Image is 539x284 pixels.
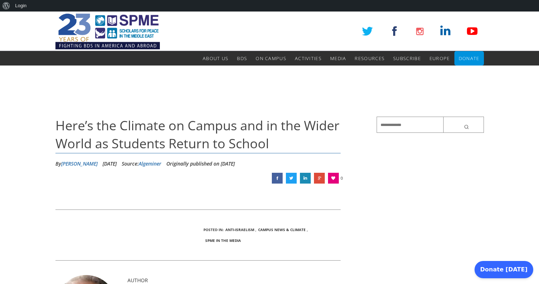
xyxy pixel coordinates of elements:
[330,55,346,62] span: Media
[55,158,98,169] li: By
[127,277,148,284] span: AUTHOR
[341,173,343,184] span: 0
[55,12,160,51] img: SPME
[139,160,161,167] a: Algeminer
[300,173,311,184] a: Here’s the Climate on Campus and in the Wider World as Students Return to School
[330,51,346,66] a: Media
[393,51,421,66] a: Subscribe
[314,173,325,184] a: Here’s the Climate on Campus and in the Wider World as Students Return to School
[295,51,322,66] a: Activities
[355,55,385,62] span: Resources
[203,224,224,235] li: Posted In:
[459,55,480,62] span: Donate
[258,227,306,232] a: Campus News & Climate
[286,173,297,184] a: Here’s the Climate on Campus and in the Wider World as Students Return to School
[237,51,247,66] a: BDS
[166,158,235,169] li: Originally published on [DATE]
[272,173,283,184] a: Here’s the Climate on Campus and in the Wider World as Students Return to School
[256,55,286,62] span: On Campus
[55,117,340,152] span: Here’s the Climate on Campus and in the Wider World as Students Return to School
[203,55,228,62] span: About Us
[237,55,247,62] span: BDS
[122,158,161,169] div: Source:
[61,160,98,167] a: [PERSON_NAME]
[225,227,254,232] a: Anti-Israelism
[430,51,450,66] a: Europe
[459,51,480,66] a: Donate
[393,55,421,62] span: Subscribe
[256,51,286,66] a: On Campus
[355,51,385,66] a: Resources
[103,158,117,169] li: [DATE]
[430,55,450,62] span: Europe
[295,55,322,62] span: Activities
[203,51,228,66] a: About Us
[205,238,241,243] a: SPME in the Media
